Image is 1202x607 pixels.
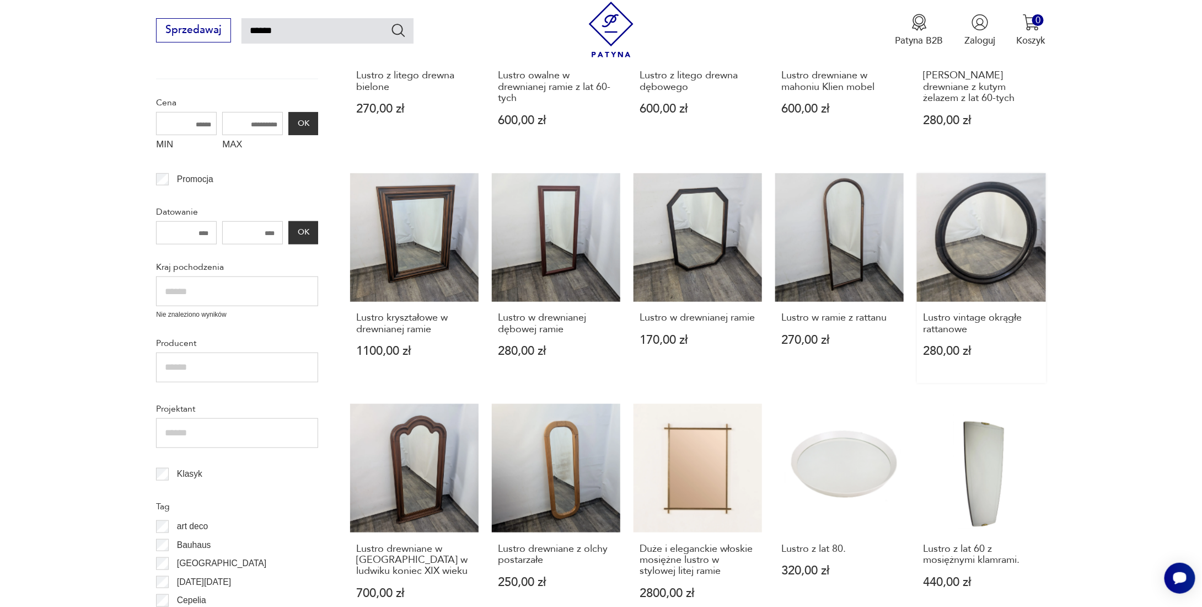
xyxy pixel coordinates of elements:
[356,588,473,599] p: 700,00 zł
[156,499,318,514] p: Tag
[1017,34,1046,47] p: Koszyk
[640,103,756,115] p: 600,00 zł
[781,334,898,346] p: 270,00 zł
[288,221,318,244] button: OK
[156,205,318,219] p: Datowanie
[177,172,213,187] p: Promocja
[356,70,473,93] h3: Lustro z litego drewna bielone
[156,95,318,110] p: Cena
[583,2,639,57] img: Patyna - sklep z meblami i dekoracjami vintage
[1017,14,1046,47] button: 0Koszyk
[775,173,904,383] a: Lustro w ramie z rattanuLustro w ramie z rattanu270,00 zł
[923,115,1040,126] p: 280,00 zł
[156,26,230,35] a: Sprzedawaj
[498,70,615,104] h3: Lustro owalne w drewnianej ramie z lat 60-tych
[923,345,1040,357] p: 280,00 zł
[356,103,473,115] p: 270,00 zł
[923,70,1040,104] h3: [PERSON_NAME] drewniane z kutym żelazem z lat 60-tych
[923,312,1040,335] h3: Lustro vintage okrągłe rattanowe
[288,112,318,135] button: OK
[1032,14,1044,26] div: 0
[156,260,318,274] p: Kraj pochodzenia
[781,312,898,323] h3: Lustro w ramie z rattanu
[895,14,943,47] a: Ikona medaluPatyna B2B
[923,577,1040,588] p: 440,00 zł
[964,34,995,47] p: Zaloguj
[492,173,620,383] a: Lustro w drewnianej dębowej ramieLustro w drewnianej dębowej ramie280,00 zł
[498,577,615,588] p: 250,00 zł
[177,556,266,571] p: [GEOGRAPHIC_DATA]
[640,544,756,577] h3: Duże i eleganckie włoskie mosiężne lustro w stylowej litej ramie
[177,467,202,481] p: Klasyk
[781,103,898,115] p: 600,00 zł
[177,575,231,589] p: [DATE][DATE]
[356,544,473,577] h3: Lustro drewniane w [GEOGRAPHIC_DATA] w ludwiku koniec XIX wieku
[781,70,898,93] h3: Lustro drewniane w mahoniu Klien mobel
[911,14,928,31] img: Ikona medalu
[640,334,756,346] p: 170,00 zł
[895,34,943,47] p: Patyna B2B
[781,544,898,555] h3: Lustro z lat 80.
[356,345,473,357] p: 1100,00 zł
[177,538,211,552] p: Bauhaus
[177,519,208,534] p: art deco
[1023,14,1040,31] img: Ikona koszyka
[498,115,615,126] p: 600,00 zł
[972,14,989,31] img: Ikonka użytkownika
[895,14,943,47] button: Patyna B2B
[498,312,615,335] h3: Lustro w drewnianej dębowej ramie
[156,18,230,42] button: Sprzedawaj
[781,565,898,577] p: 320,00 zł
[634,173,762,383] a: Lustro w drewnianej ramieLustro w drewnianej ramie170,00 zł
[356,312,473,335] h3: Lustro kryształowe w drewnianej ramie
[640,588,756,599] p: 2800,00 zł
[917,173,1045,383] a: Lustro vintage okrągłe rattanoweLustro vintage okrągłe rattanowe280,00 zł
[156,310,318,320] p: Nie znaleziono wyników
[156,135,217,156] label: MIN
[498,345,615,357] p: 280,00 zł
[1165,563,1195,594] iframe: Smartsupp widget button
[640,312,756,323] h3: Lustro w drewnianej ramie
[156,336,318,350] p: Producent
[222,135,283,156] label: MAX
[498,544,615,566] h3: Lustro drewniane z olchy postarzałe
[923,544,1040,566] h3: Lustro z lat 60 z mosiężnymi klamrami.
[640,70,756,93] h3: Lustro z litego drewna dębowego
[390,22,406,38] button: Szukaj
[350,173,479,383] a: Lustro kryształowe w drewnianej ramieLustro kryształowe w drewnianej ramie1100,00 zł
[964,14,995,47] button: Zaloguj
[156,402,318,416] p: Projektant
